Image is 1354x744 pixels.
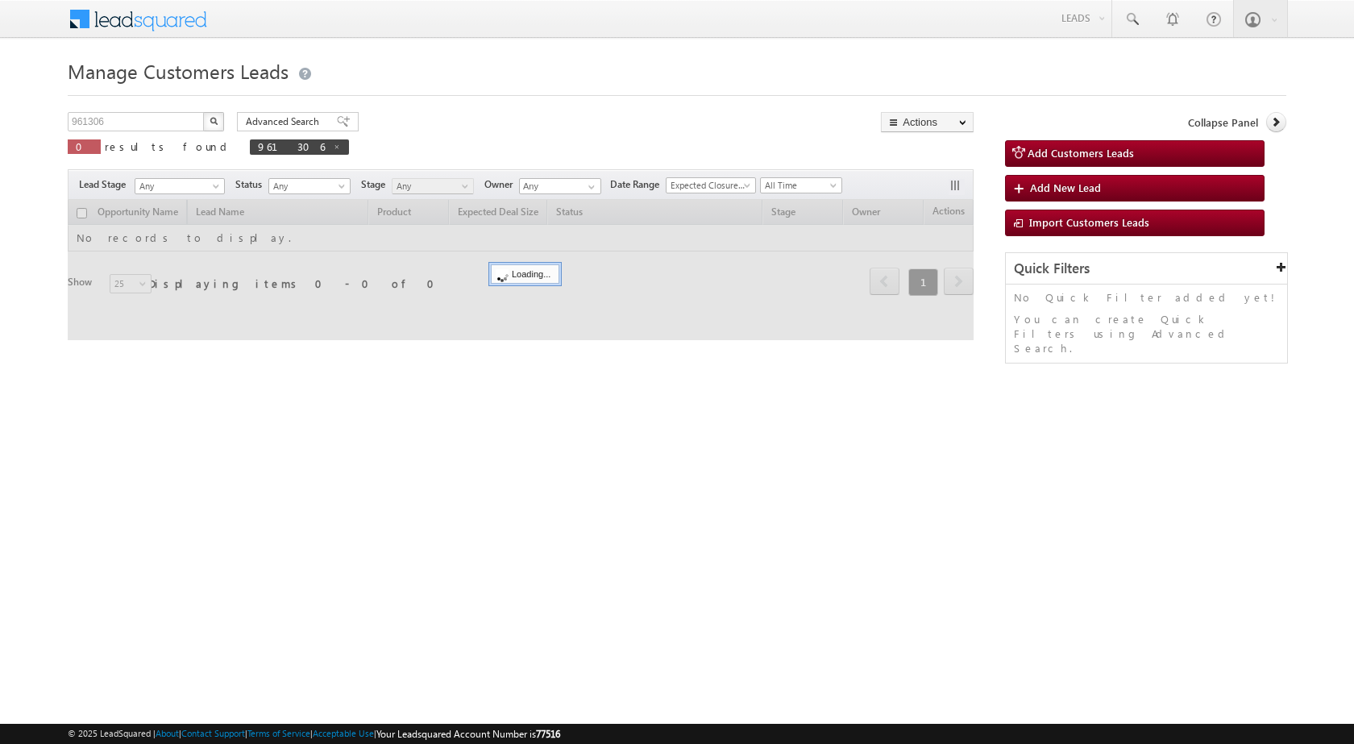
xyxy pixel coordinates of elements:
[667,178,750,193] span: Expected Closure Date
[79,177,132,192] span: Lead Stage
[269,179,346,193] span: Any
[1006,253,1287,285] div: Quick Filters
[881,112,974,132] button: Actions
[1188,115,1258,130] span: Collapse Panel
[68,726,560,742] span: © 2025 LeadSquared | | | | |
[484,177,519,192] span: Owner
[135,178,225,194] a: Any
[519,178,601,194] input: Type to Search
[666,177,756,193] a: Expected Closure Date
[1014,290,1279,305] p: No Quick Filter added yet!
[246,114,324,129] span: Advanced Search
[235,177,268,192] span: Status
[68,58,289,84] span: Manage Customers Leads
[376,728,560,740] span: Your Leadsquared Account Number is
[579,179,600,195] a: Show All Items
[392,179,469,193] span: Any
[268,178,351,194] a: Any
[1028,146,1134,160] span: Add Customers Leads
[760,177,842,193] a: All Time
[210,117,218,125] img: Search
[610,177,666,192] span: Date Range
[361,177,392,192] span: Stage
[156,728,179,738] a: About
[313,728,374,738] a: Acceptable Use
[491,264,559,284] div: Loading...
[105,139,233,153] span: results found
[258,139,325,153] span: 961306
[1030,181,1101,194] span: Add New Lead
[135,179,219,193] span: Any
[761,178,837,193] span: All Time
[181,728,245,738] a: Contact Support
[1029,215,1149,229] span: Import Customers Leads
[76,139,93,153] span: 0
[536,728,560,740] span: 77516
[247,728,310,738] a: Terms of Service
[392,178,474,194] a: Any
[1014,312,1279,355] p: You can create Quick Filters using Advanced Search.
